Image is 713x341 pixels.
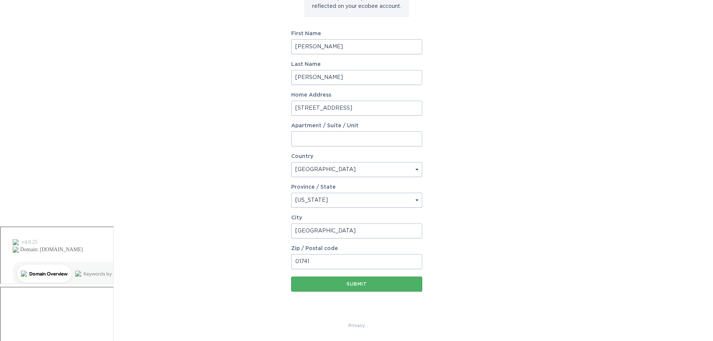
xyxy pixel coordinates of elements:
[291,123,422,128] label: Apartment / Suite / Unit
[291,185,336,190] label: Province / State
[83,44,126,49] div: Keywords by Traffic
[74,43,80,49] img: tab_keywords_by_traffic_grey.svg
[28,44,67,49] div: Domain Overview
[295,282,418,286] div: Submit
[291,246,422,251] label: Zip / Postal code
[291,31,422,36] label: First Name
[291,154,313,159] label: Country
[291,277,422,292] button: Submit
[291,215,422,220] label: City
[291,92,422,98] label: Home Address
[12,12,18,18] img: logo_orange.svg
[348,322,365,330] a: Privacy Policy & Terms of Use
[291,62,422,67] label: Last Name
[21,12,37,18] div: v 4.0.25
[12,19,18,25] img: website_grey.svg
[19,19,82,25] div: Domain: [DOMAIN_NAME]
[20,43,26,49] img: tab_domain_overview_orange.svg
